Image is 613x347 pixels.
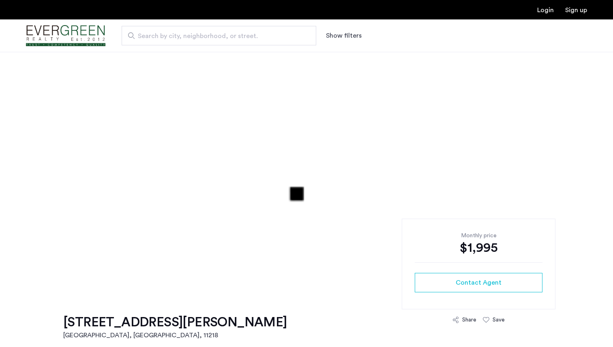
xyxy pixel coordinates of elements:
[579,315,605,339] iframe: chat widget
[26,21,105,51] a: Cazamio Logo
[138,31,294,41] span: Search by city, neighborhood, or street.
[415,240,542,256] div: $1,995
[415,232,542,240] div: Monthly price
[63,330,287,340] h2: [GEOGRAPHIC_DATA], [GEOGRAPHIC_DATA] , 11218
[110,52,503,295] img: 3.gif
[122,26,316,45] input: Apartment Search
[565,7,587,13] a: Registration
[493,316,505,324] div: Save
[63,314,287,330] h1: [STREET_ADDRESS][PERSON_NAME]
[462,316,476,324] div: Share
[537,7,554,13] a: Login
[456,278,502,287] span: Contact Agent
[63,314,287,340] a: [STREET_ADDRESS][PERSON_NAME][GEOGRAPHIC_DATA], [GEOGRAPHIC_DATA], 11218
[26,21,105,51] img: logo
[326,31,362,40] button: Show or hide filters
[415,273,542,292] button: button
